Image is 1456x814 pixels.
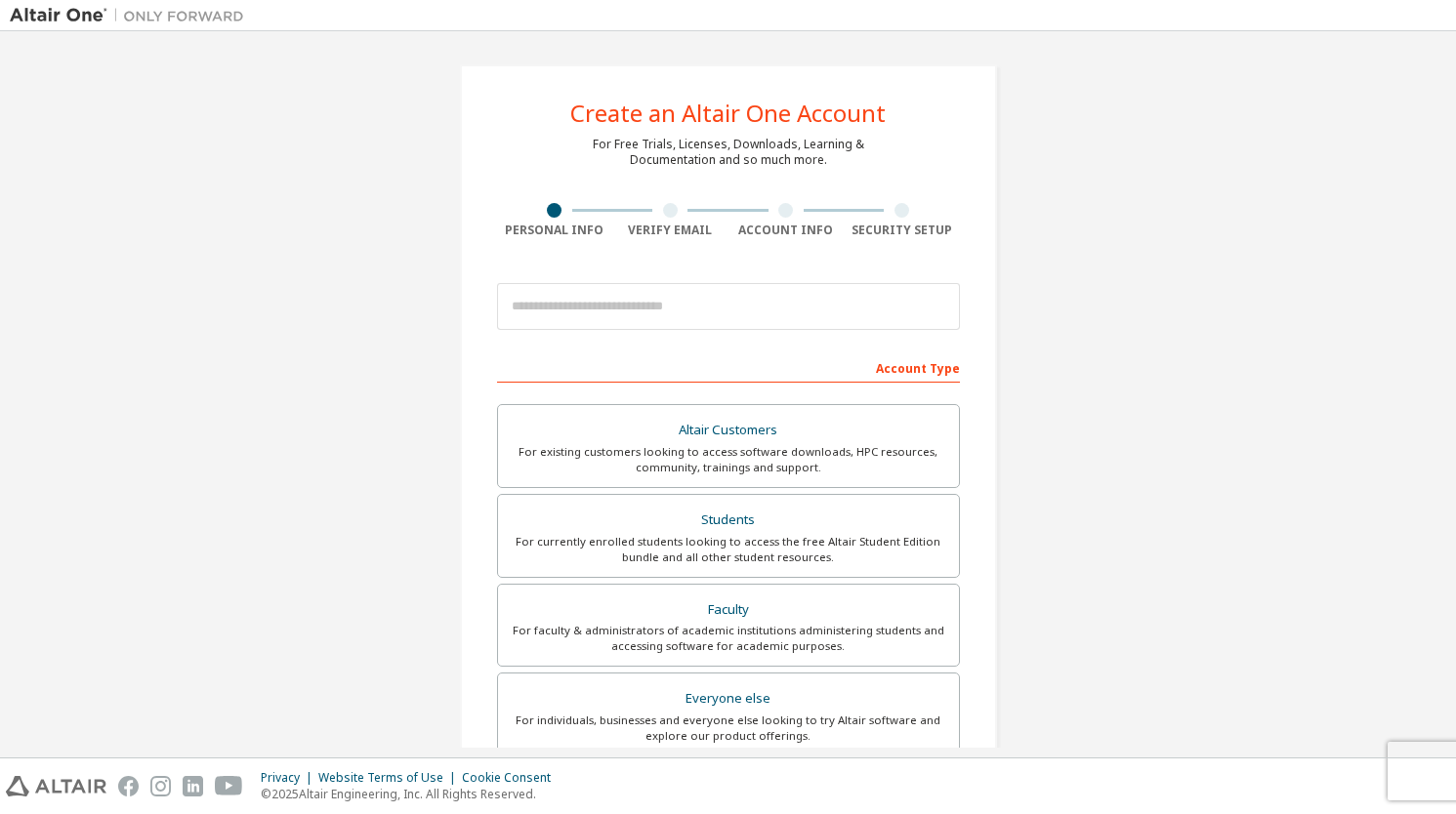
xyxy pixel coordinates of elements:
[497,223,613,238] div: Personal Info
[497,351,960,383] div: Account Type
[510,444,947,475] div: For existing customers looking to access software downloads, HPC resources, community, trainings ...
[593,137,864,168] div: For Free Trials, Licenses, Downloads, Learning & Documentation and so much more.
[728,223,845,238] div: Account Info
[844,223,960,238] div: Security Setup
[570,102,886,125] div: Create an Altair One Account
[510,712,947,744] div: For individuals, businesses and everyone else looking to try Altair software and explore our prod...
[510,623,947,654] div: For faculty & administrators of academic institutions administering students and accessing softwa...
[183,776,203,796] img: linkedin.svg
[612,223,728,238] div: Verify Email
[6,776,106,796] img: altair_logo.svg
[510,534,947,565] div: For currently enrolled students looking to access the free Altair Student Edition bundle and all ...
[510,596,947,624] div: Faculty
[462,770,562,786] div: Cookie Consent
[215,776,243,796] img: youtube.svg
[510,685,947,712] div: Everyone else
[10,6,254,25] img: Altair One
[261,786,562,802] p: © 2025 Altair Engineering, Inc. All Rights Reserved.
[318,770,462,786] div: Website Terms of Use
[261,770,318,786] div: Privacy
[510,507,947,534] div: Students
[118,776,139,796] img: facebook.svg
[510,417,947,444] div: Altair Customers
[150,776,171,796] img: instagram.svg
